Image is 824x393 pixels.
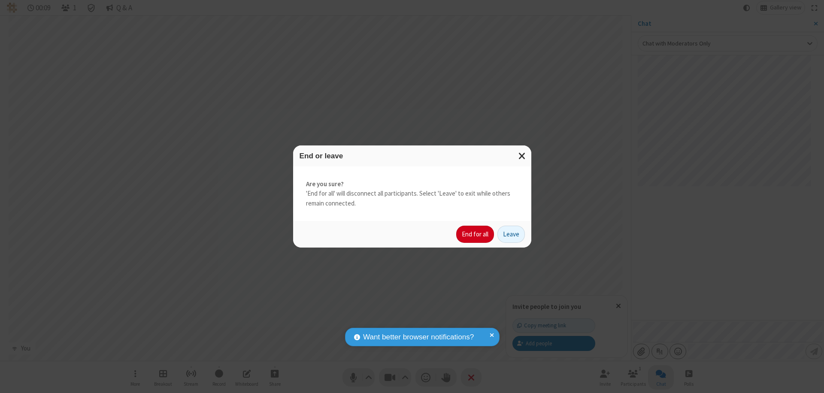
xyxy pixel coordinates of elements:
[497,226,525,243] button: Leave
[293,166,531,221] div: 'End for all' will disconnect all participants. Select 'Leave' to exit while others remain connec...
[300,152,525,160] h3: End or leave
[306,179,518,189] strong: Are you sure?
[363,332,474,343] span: Want better browser notifications?
[456,226,494,243] button: End for all
[513,145,531,166] button: Close modal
